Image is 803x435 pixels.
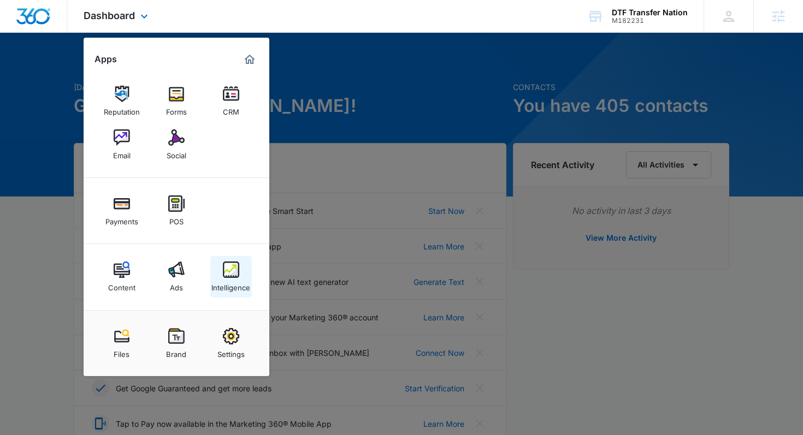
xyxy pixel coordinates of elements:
[105,212,138,226] div: Payments
[101,124,143,165] a: Email
[612,8,688,17] div: account name
[156,80,197,122] a: Forms
[612,17,688,25] div: account id
[101,323,143,364] a: Files
[166,344,186,359] div: Brand
[170,278,183,292] div: Ads
[101,256,143,297] a: Content
[156,323,197,364] a: Brand
[156,190,197,231] a: POS
[217,344,245,359] div: Settings
[101,80,143,122] a: Reputation
[156,256,197,297] a: Ads
[210,256,252,297] a: Intelligence
[169,212,184,226] div: POS
[211,278,250,292] div: Intelligence
[210,80,252,122] a: CRM
[167,146,186,160] div: Social
[104,102,140,116] div: Reputation
[108,278,135,292] div: Content
[101,190,143,231] a: Payments
[84,10,135,21] span: Dashboard
[156,124,197,165] a: Social
[241,51,258,68] a: Marketing 360® Dashboard
[166,102,187,116] div: Forms
[223,102,239,116] div: CRM
[114,344,129,359] div: Files
[113,146,131,160] div: Email
[210,323,252,364] a: Settings
[95,54,117,64] h2: Apps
